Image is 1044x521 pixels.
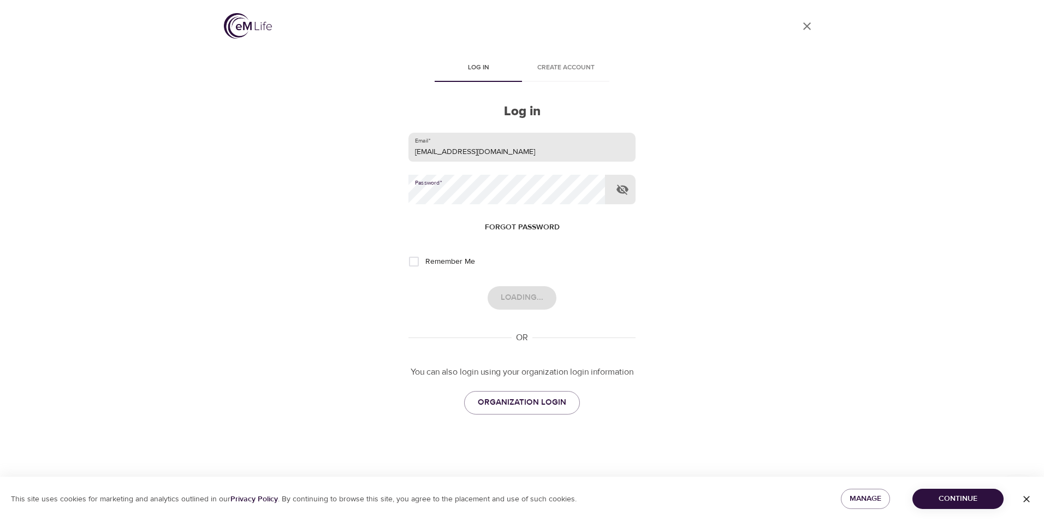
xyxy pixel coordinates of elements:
button: Manage [841,489,890,509]
span: Log in [441,62,515,74]
p: You can also login using your organization login information [408,366,636,378]
button: Forgot password [481,217,564,238]
span: Continue [921,492,995,506]
span: Manage [850,492,881,506]
span: Remember Me [425,256,475,268]
a: Privacy Policy [230,494,278,504]
a: ORGANIZATION LOGIN [464,391,580,414]
div: disabled tabs example [408,56,636,82]
span: ORGANIZATION LOGIN [478,395,566,410]
h2: Log in [408,104,636,120]
img: logo [224,13,272,39]
div: OR [512,331,532,344]
a: close [794,13,820,39]
span: Forgot password [485,221,560,234]
button: Continue [912,489,1004,509]
span: Create account [529,62,603,74]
